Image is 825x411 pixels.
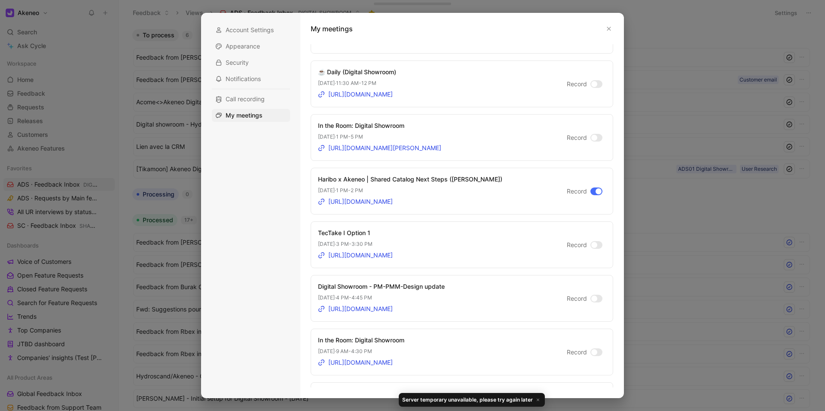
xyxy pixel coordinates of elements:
[318,196,393,207] a: [URL][DOMAIN_NAME]
[318,89,393,100] a: [URL][DOMAIN_NAME]
[226,42,260,51] span: Appearance
[567,186,587,196] span: Record
[399,393,545,407] div: Server temporary unavailable, please try again later
[212,73,290,85] div: Notifications
[567,347,587,357] span: Record
[212,93,290,106] div: Call recording
[318,335,404,345] div: In the Room: Digital Showroom
[318,281,445,292] div: Digital Showroom - PM-PMM-Design update
[226,26,274,34] span: Account Settings
[226,95,265,103] span: Call recording
[567,133,587,143] span: Record
[318,228,393,238] div: TecTake I Option 1
[311,24,353,34] h1: My meetings
[212,56,290,69] div: Security
[318,250,393,260] a: [URL][DOMAIN_NAME]
[318,347,404,356] p: [DATE] · 9 AM - 4:30 PM
[318,304,393,314] a: [URL][DOMAIN_NAME]
[212,109,290,122] div: My meetings
[318,121,441,131] div: In the Room: Digital Showroom
[318,174,502,184] div: Haribo x Akeneo | Shared Catalog Next Steps ([PERSON_NAME])
[318,357,393,368] a: [URL][DOMAIN_NAME]
[567,293,587,304] span: Record
[212,24,290,36] div: Account Settings
[226,75,261,83] span: Notifications
[226,58,249,67] span: Security
[318,143,441,153] a: [URL][DOMAIN_NAME][PERSON_NAME]
[318,133,441,141] p: [DATE] · 1 PM - 5 PM
[318,293,445,302] p: [DATE] · 4 PM - 4:45 PM
[567,79,587,89] span: Record
[318,67,396,77] div: ☕️ Daily (Digital Showroom)
[226,111,263,120] span: My meetings
[318,186,502,195] p: [DATE] · 1 PM - 2 PM
[212,40,290,53] div: Appearance
[567,240,587,250] span: Record
[318,240,393,248] p: [DATE] · 3 PM - 3:30 PM
[318,79,396,88] p: [DATE] · 11:30 AM - 12 PM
